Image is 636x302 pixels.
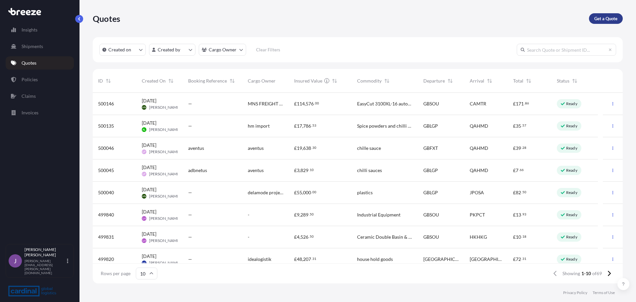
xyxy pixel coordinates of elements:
img: organization-logo [8,286,56,296]
span: . [521,235,522,238]
a: Privacy Policy [563,290,587,295]
button: Clear Filters [249,44,287,55]
span: CAMTR [470,100,486,107]
span: 17 [297,124,302,128]
span: chille sauce [357,145,381,151]
input: Search Quote or Shipment ID... [517,44,616,56]
span: — [188,100,192,107]
span: 114 [297,101,305,106]
span: [GEOGRAPHIC_DATA][PERSON_NAME] [470,256,503,263]
span: 50 [310,235,314,238]
span: NB [142,260,146,266]
span: HN [142,104,146,111]
span: £ [513,212,516,217]
span: 93 [522,213,526,215]
span: hm import [248,123,270,129]
span: QAHMD [470,167,488,174]
span: 31 [522,258,526,260]
span: , [299,235,300,239]
span: 53 [312,124,316,127]
span: GBFXT [423,145,438,151]
span: , [302,257,303,262]
p: Ready [566,234,577,240]
span: MNS FREIGHT PRIVATE IMPORTER [248,100,284,107]
button: Sort [446,77,454,85]
button: cargoOwner Filter options [199,44,246,56]
span: £ [294,146,297,151]
span: QAHMD [470,145,488,151]
button: Sort [383,77,391,85]
span: 00 [315,102,319,104]
span: Industrial Equipment [357,211,400,218]
span: 526 [300,235,308,239]
span: GBLGP [423,123,438,129]
span: delamode projects [248,189,284,196]
span: , [299,168,300,173]
span: 3 [297,168,299,173]
span: AL [142,126,145,133]
span: Departure [423,78,445,84]
span: 50 [310,213,314,215]
span: £ [294,257,297,262]
span: , [302,146,303,151]
p: Ready [566,168,577,173]
span: 500046 [98,145,114,151]
button: Sort [486,77,494,85]
span: £ [513,235,516,239]
span: 000 [303,190,311,195]
a: Policies [6,73,74,86]
span: [PERSON_NAME] [149,216,181,221]
span: 576 [306,101,314,106]
span: LH [142,215,146,222]
button: Sort [228,77,236,85]
span: Ceramic Double Basin & Undermount Basin [357,234,413,240]
span: Spice powders and chilli sauces [357,123,413,129]
button: Sort [331,77,339,85]
span: , [299,212,300,217]
span: [DATE] [142,120,156,126]
span: plastics [357,189,373,196]
span: 30 [312,147,316,149]
span: [GEOGRAPHIC_DATA] [423,256,459,263]
span: GBSOU [423,211,439,218]
p: Claims [22,93,36,99]
span: — [188,211,192,218]
a: Insights [6,23,74,36]
span: LH [142,237,146,244]
span: 48 [297,257,302,262]
a: Terms of Use [593,290,615,295]
span: Status [557,78,569,84]
span: 66 [520,169,524,171]
button: createdBy Filter options [149,44,195,56]
span: . [521,258,522,260]
span: HKHKG [470,234,487,240]
span: £ [294,235,297,239]
span: ID [98,78,103,84]
span: [DATE] [142,209,156,215]
span: £ [513,168,516,173]
span: Commodity [357,78,382,84]
span: 499831 [98,234,114,240]
span: Created On [142,78,166,84]
span: JPOSA [470,189,484,196]
span: . [521,191,522,193]
span: . [521,124,522,127]
a: Invoices [6,106,74,119]
span: 39 [516,146,521,151]
p: Policies [22,76,38,83]
span: 50 [522,191,526,193]
p: Cargo Owner [209,46,237,53]
span: aventus [188,145,204,151]
p: Ready [566,190,577,195]
span: . [311,124,312,127]
span: £ [513,124,516,128]
span: QAHMD [470,123,488,129]
span: . [311,258,312,260]
span: idealogistik [248,256,271,263]
p: Ready [566,146,577,151]
span: 10 [310,169,314,171]
span: - [248,211,249,218]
